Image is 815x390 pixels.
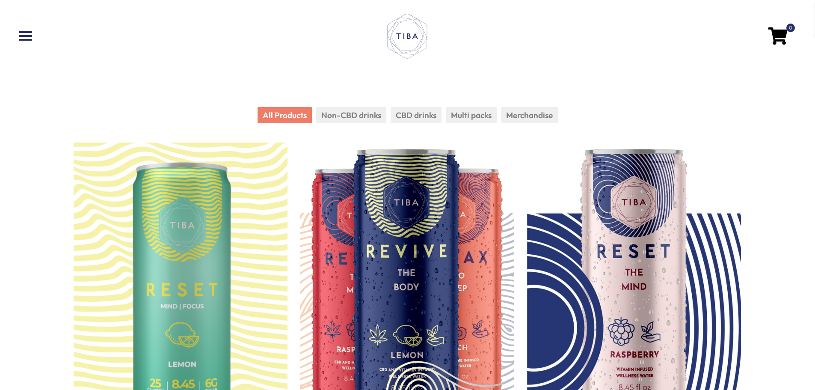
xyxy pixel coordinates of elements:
li: Merchandise [501,107,558,124]
a: 0 [768,30,787,40]
span: 0 [786,24,795,32]
li: CBD drinks [391,107,442,124]
li: Multi packs [446,107,497,124]
li: All Products [258,107,312,124]
li: Non-CBD drinks [316,107,386,124]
